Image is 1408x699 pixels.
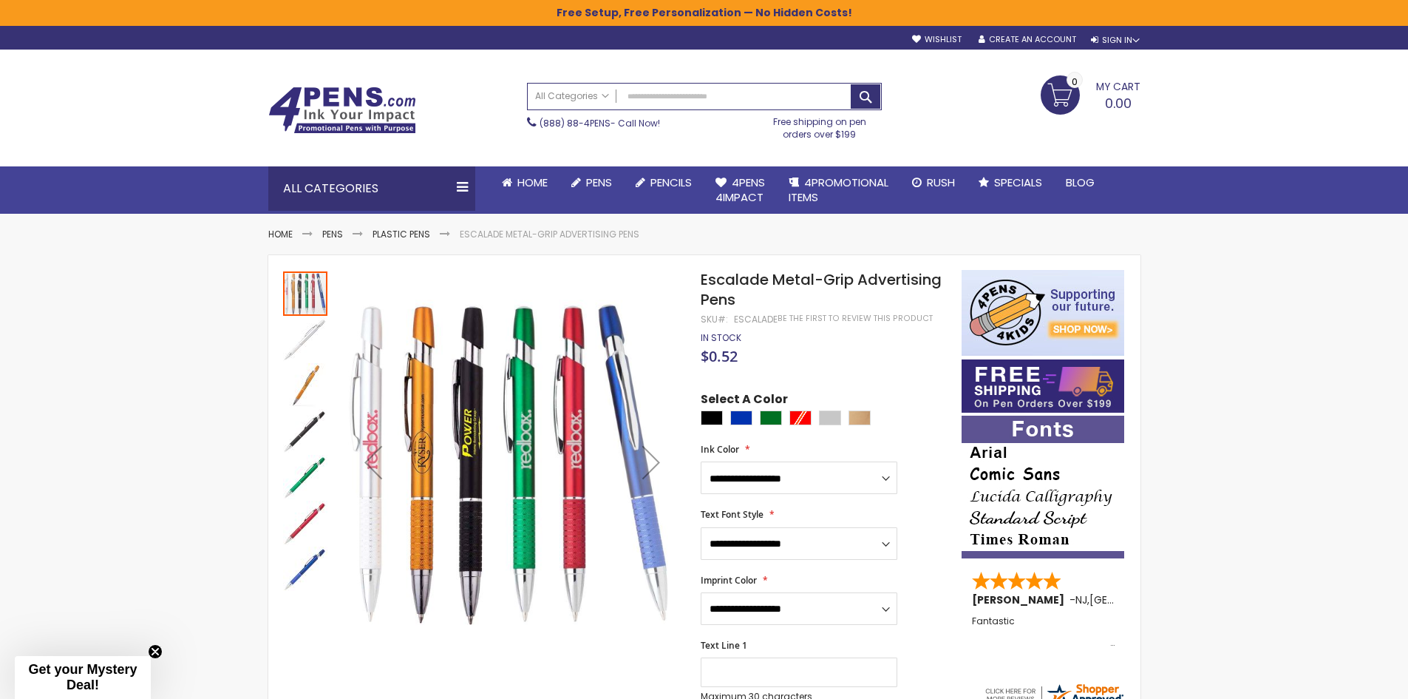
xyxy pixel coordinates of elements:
button: Close teaser [148,644,163,659]
div: Escalade Metal-Grip Advertising Pens [283,453,329,499]
span: Text Line 1 [701,639,747,652]
a: 0.00 0 [1041,75,1140,112]
span: Get your Mystery Deal! [28,662,137,692]
span: Specials [994,175,1042,190]
span: $0.52 [701,346,738,366]
span: - , [1069,592,1198,607]
div: Blue [730,411,752,425]
div: Next [622,270,681,654]
span: 0.00 [1105,94,1132,112]
div: Sign In [1091,35,1140,46]
a: Home [490,166,560,199]
a: Rush [900,166,967,199]
a: Home [268,228,293,240]
span: 4PROMOTIONAL ITEMS [789,175,888,205]
span: Home [517,175,548,190]
span: - Call Now! [540,117,660,129]
div: Fantastic [972,616,1115,648]
div: Free shipping on pen orders over $199 [758,110,882,140]
span: Imprint Color [701,574,757,587]
a: Blog [1054,166,1106,199]
img: Escalade Metal-Grip Advertising Pens [344,291,681,629]
div: Escalade Metal-Grip Advertising Pens [283,499,329,545]
div: Escalade Metal-Grip Advertising Pens [283,316,329,362]
span: Ink Color [701,443,739,456]
a: Pens [322,228,343,240]
div: Previous [344,270,403,654]
img: font-personalization-examples [962,416,1124,558]
span: [PERSON_NAME] [972,592,1069,607]
img: Escalade Metal-Grip Advertising Pens [283,547,327,591]
strong: SKU [701,313,728,325]
span: 4Pens 4impact [715,175,765,205]
a: 4PROMOTIONALITEMS [777,166,900,215]
div: Escalade Metal-Grip Advertising Pens [283,270,329,316]
img: Escalade Metal-Grip Advertising Pens [283,501,327,545]
a: Pens [560,166,624,199]
div: Copper [848,411,871,425]
img: 4pens 4 kids [962,270,1124,356]
img: Escalade Metal-Grip Advertising Pens [283,317,327,362]
div: Escalade Metal-Grip Advertising Pens [283,408,329,453]
img: 4Pens Custom Pens and Promotional Products [268,87,416,134]
img: Escalade Metal-Grip Advertising Pens [283,409,327,453]
a: Create an Account [979,34,1076,45]
a: Plastic Pens [373,228,430,240]
span: Pencils [650,175,692,190]
a: All Categories [528,84,616,108]
div: Availability [701,332,741,344]
span: Pens [586,175,612,190]
div: Black [701,411,723,425]
span: 0 [1072,75,1078,89]
div: Silver [819,411,841,425]
img: Escalade Metal-Grip Advertising Pens [283,363,327,408]
span: All Categories [535,90,609,102]
img: Free shipping on orders over $199 [962,359,1124,413]
span: Blog [1066,175,1095,190]
li: Escalade Metal-Grip Advertising Pens [460,229,639,240]
a: Pencils [624,166,704,199]
a: Be the first to review this product [778,313,933,324]
img: Escalade Metal-Grip Advertising Pens [283,455,327,499]
div: Escalade Metal-Grip Advertising Pens [283,362,329,408]
a: Specials [967,166,1054,199]
div: Get your Mystery Deal!Close teaser [15,656,151,699]
span: Select A Color [701,391,788,411]
span: Escalade Metal-Grip Advertising Pens [701,269,942,310]
div: Green [760,411,782,425]
div: Escalade [734,314,778,325]
a: (888) 88-4PENS [540,117,611,129]
span: Text Font Style [701,508,763,521]
div: All Categories [268,166,475,211]
a: 4Pens4impact [704,166,777,215]
span: In stock [701,331,741,344]
span: Rush [927,175,955,190]
a: Wishlist [912,34,962,45]
div: Escalade Metal-Grip Advertising Pens [283,545,327,591]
